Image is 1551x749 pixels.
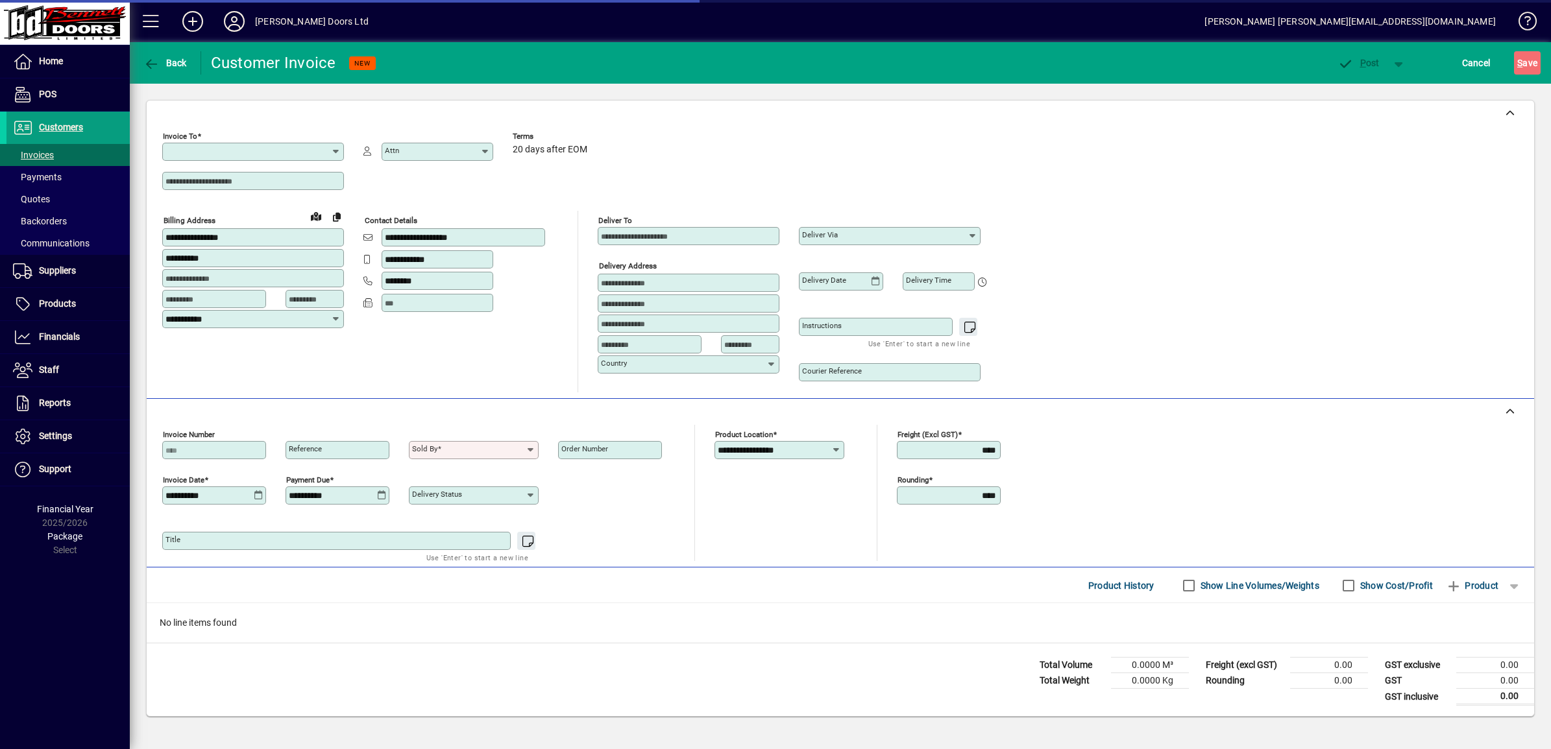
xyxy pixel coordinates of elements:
[1088,575,1154,596] span: Product History
[1456,689,1534,705] td: 0.00
[898,475,929,484] mat-label: Rounding
[6,288,130,320] a: Products
[601,359,627,368] mat-label: Country
[289,444,322,453] mat-label: Reference
[802,366,862,375] mat-label: Courier Reference
[286,475,330,484] mat-label: Payment due
[1456,673,1534,689] td: 0.00
[1378,673,1456,689] td: GST
[561,444,608,453] mat-label: Order number
[1358,579,1433,592] label: Show Cost/Profit
[385,146,399,155] mat-label: Attn
[1204,11,1496,32] div: [PERSON_NAME] [PERSON_NAME][EMAIL_ADDRESS][DOMAIN_NAME]
[13,216,67,226] span: Backorders
[6,166,130,188] a: Payments
[39,398,71,408] span: Reports
[6,232,130,254] a: Communications
[13,194,50,204] span: Quotes
[37,504,93,514] span: Financial Year
[412,490,462,499] mat-label: Delivery status
[39,464,71,474] span: Support
[1199,658,1290,673] td: Freight (excl GST)
[1290,673,1368,689] td: 0.00
[47,531,82,541] span: Package
[1337,58,1380,68] span: ost
[1290,658,1368,673] td: 0.00
[172,10,214,33] button: Add
[715,430,773,439] mat-label: Product location
[163,132,197,141] mat-label: Invoice To
[6,78,130,111] a: POS
[6,144,130,166] a: Invoices
[6,387,130,420] a: Reports
[6,45,130,78] a: Home
[13,238,90,248] span: Communications
[1378,658,1456,673] td: GST exclusive
[898,430,958,439] mat-label: Freight (excl GST)
[6,255,130,287] a: Suppliers
[6,420,130,453] a: Settings
[1033,673,1111,689] td: Total Weight
[255,11,369,32] div: [PERSON_NAME] Doors Ltd
[426,550,528,565] mat-hint: Use 'Enter' to start a new line
[6,188,130,210] a: Quotes
[1509,3,1535,45] a: Knowledge Base
[6,321,130,353] a: Financials
[1462,53,1491,73] span: Cancel
[306,206,326,226] a: View on map
[513,132,591,141] span: Terms
[165,535,180,544] mat-label: Title
[1514,51,1541,75] button: Save
[13,150,54,160] span: Invoices
[868,336,970,351] mat-hint: Use 'Enter' to start a new line
[1446,575,1498,596] span: Product
[143,58,187,68] span: Back
[354,59,371,67] span: NEW
[1331,51,1386,75] button: Post
[1439,574,1505,597] button: Product
[802,321,842,330] mat-label: Instructions
[140,51,190,75] button: Back
[326,206,347,227] button: Copy to Delivery address
[1111,658,1189,673] td: 0.0000 M³
[147,603,1534,643] div: No line items found
[130,51,201,75] app-page-header-button: Back
[214,10,255,33] button: Profile
[6,354,130,386] a: Staff
[211,53,336,73] div: Customer Invoice
[802,230,838,239] mat-label: Deliver via
[39,331,80,342] span: Financials
[513,145,587,155] span: 20 days after EOM
[39,265,76,276] span: Suppliers
[1198,579,1319,592] label: Show Line Volumes/Weights
[39,364,59,375] span: Staff
[598,216,632,225] mat-label: Deliver To
[1459,51,1494,75] button: Cancel
[802,276,846,285] mat-label: Delivery date
[1517,58,1522,68] span: S
[1360,58,1366,68] span: P
[6,210,130,232] a: Backorders
[1199,673,1290,689] td: Rounding
[1517,53,1537,73] span: ave
[1378,689,1456,705] td: GST inclusive
[39,56,63,66] span: Home
[1456,658,1534,673] td: 0.00
[1083,574,1160,597] button: Product History
[1033,658,1111,673] td: Total Volume
[412,444,437,453] mat-label: Sold by
[163,430,215,439] mat-label: Invoice number
[906,276,951,285] mat-label: Delivery time
[163,475,204,484] mat-label: Invoice date
[39,431,72,441] span: Settings
[39,122,83,132] span: Customers
[6,453,130,486] a: Support
[39,89,56,99] span: POS
[13,172,62,182] span: Payments
[39,298,76,309] span: Products
[1111,673,1189,689] td: 0.0000 Kg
